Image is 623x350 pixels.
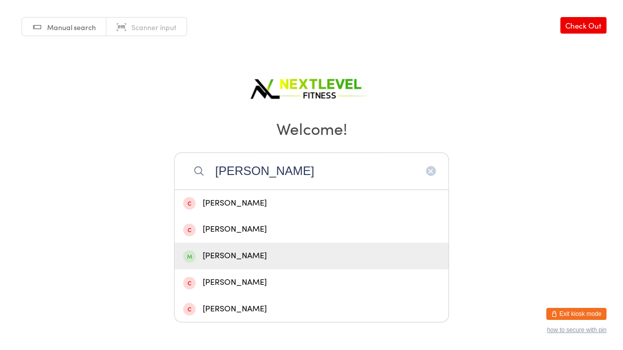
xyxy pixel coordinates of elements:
[183,302,440,316] div: [PERSON_NAME]
[249,70,374,103] img: Next Level Fitness
[546,308,606,320] button: Exit kiosk mode
[131,22,177,32] span: Scanner input
[560,17,606,34] a: Check Out
[183,223,440,236] div: [PERSON_NAME]
[183,276,440,289] div: [PERSON_NAME]
[183,249,440,263] div: [PERSON_NAME]
[10,117,613,139] h2: Welcome!
[183,197,440,210] div: [PERSON_NAME]
[174,152,449,190] input: Search
[547,326,606,333] button: how to secure with pin
[47,22,96,32] span: Manual search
